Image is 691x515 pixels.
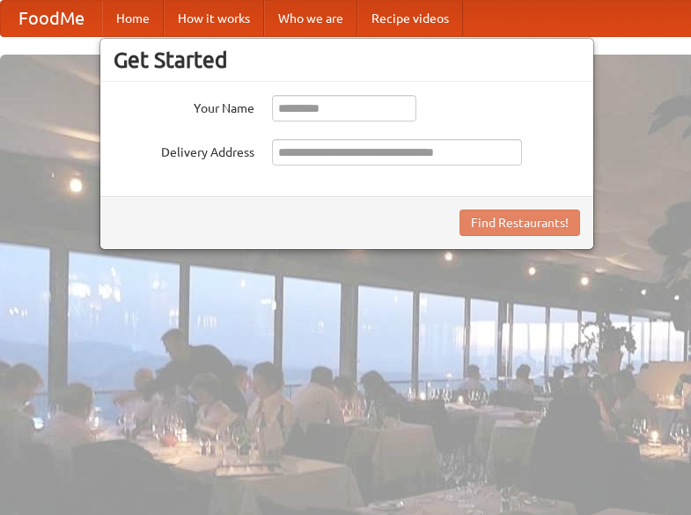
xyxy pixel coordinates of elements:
[357,1,463,36] a: Recipe videos
[114,95,254,117] label: Your Name
[459,210,580,236] button: Find Restaurants!
[264,1,357,36] a: Who we are
[114,139,254,161] label: Delivery Address
[114,47,580,73] h3: Get Started
[102,1,164,36] a: Home
[1,1,102,36] a: FoodMe
[164,1,264,36] a: How it works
